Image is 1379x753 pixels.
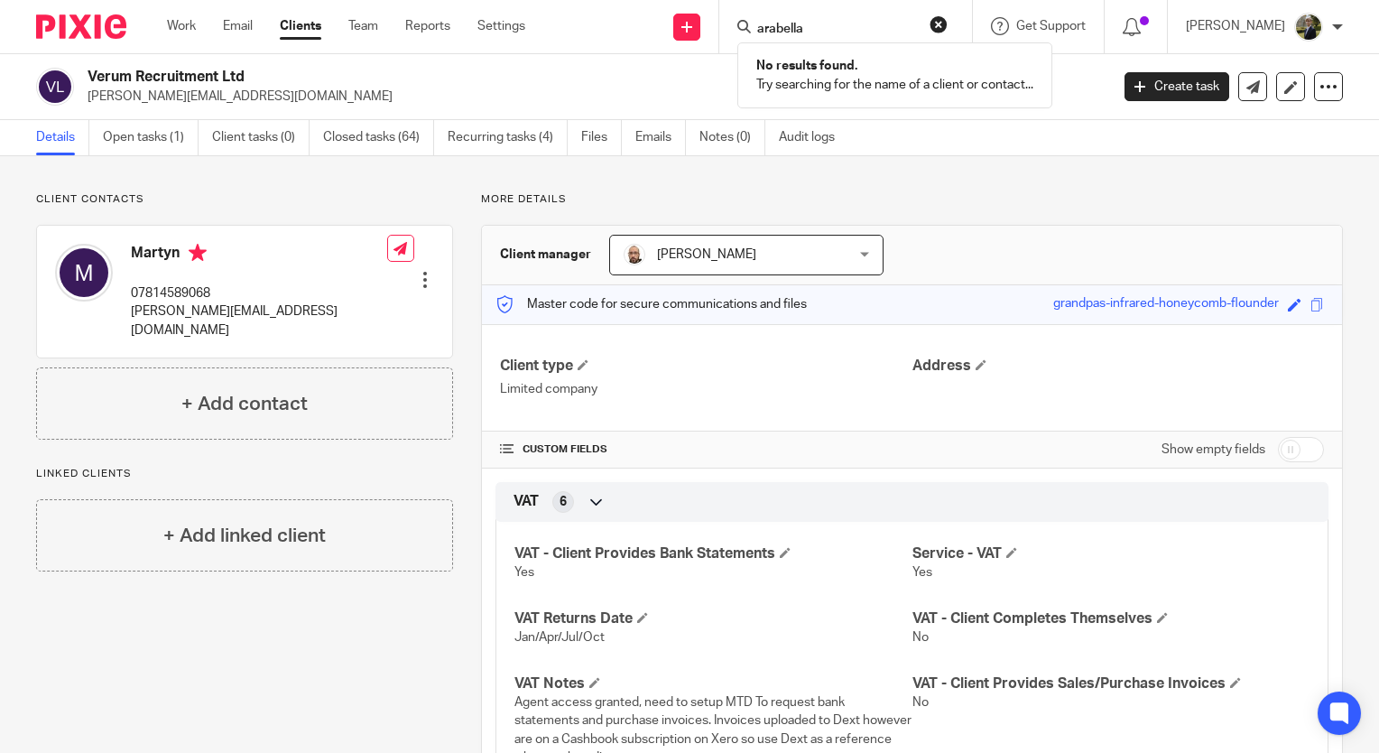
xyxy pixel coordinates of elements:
[36,14,126,39] img: Pixie
[36,192,453,207] p: Client contacts
[280,17,321,35] a: Clients
[635,120,686,155] a: Emails
[912,631,929,644] span: No
[212,120,310,155] a: Client tasks (0)
[912,544,1310,563] h4: Service - VAT
[912,674,1310,693] h4: VAT - Client Provides Sales/Purchase Invoices
[514,492,539,511] span: VAT
[1053,294,1279,315] div: grandpas-infrared-honeycomb-flounder
[103,120,199,155] a: Open tasks (1)
[755,22,918,38] input: Search
[1186,17,1285,35] p: [PERSON_NAME]
[500,357,912,376] h4: Client type
[181,390,308,418] h4: + Add contact
[163,522,326,550] h4: + Add linked client
[88,88,1097,106] p: [PERSON_NAME][EMAIL_ADDRESS][DOMAIN_NAME]
[36,120,89,155] a: Details
[36,467,453,481] p: Linked clients
[131,302,387,339] p: [PERSON_NAME][EMAIL_ADDRESS][DOMAIN_NAME]
[514,544,912,563] h4: VAT - Client Provides Bank Statements
[495,295,807,313] p: Master code for secure communications and files
[131,284,387,302] p: 07814589068
[912,357,1324,376] h4: Address
[1294,13,1323,42] img: ACCOUNTING4EVERYTHING-9.jpg
[131,244,387,266] h4: Martyn
[405,17,450,35] a: Reports
[657,248,756,261] span: [PERSON_NAME]
[560,493,567,511] span: 6
[448,120,568,155] a: Recurring tasks (4)
[500,380,912,398] p: Limited company
[36,68,74,106] img: svg%3E
[912,696,929,709] span: No
[912,566,932,579] span: Yes
[477,17,525,35] a: Settings
[624,244,645,265] img: Daryl.jpg
[779,120,848,155] a: Audit logs
[323,120,434,155] a: Closed tasks (64)
[514,674,912,693] h4: VAT Notes
[581,120,622,155] a: Files
[55,244,113,302] img: svg%3E
[88,68,895,87] h2: Verum Recruitment Ltd
[514,566,534,579] span: Yes
[514,631,605,644] span: Jan/Apr/Jul/Oct
[912,609,1310,628] h4: VAT - Client Completes Themselves
[1162,441,1265,459] label: Show empty fields
[223,17,253,35] a: Email
[481,192,1343,207] p: More details
[699,120,765,155] a: Notes (0)
[500,246,591,264] h3: Client manager
[930,15,948,33] button: Clear
[167,17,196,35] a: Work
[500,442,912,457] h4: CUSTOM FIELDS
[189,244,207,262] i: Primary
[1016,20,1086,33] span: Get Support
[514,609,912,628] h4: VAT Returns Date
[348,17,378,35] a: Team
[1124,72,1229,101] a: Create task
